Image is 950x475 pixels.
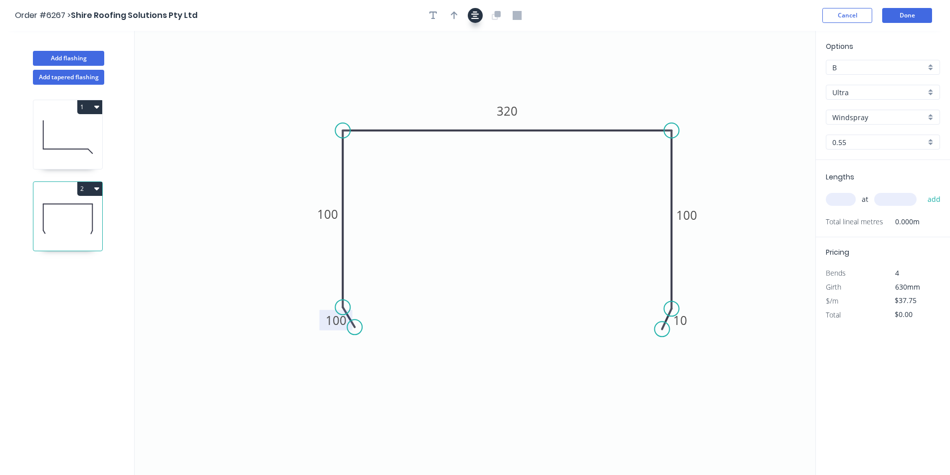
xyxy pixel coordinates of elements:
[15,9,71,21] span: Order #6267 >
[77,182,102,196] button: 2
[317,206,338,222] tspan: 100
[71,9,197,21] span: Shire Roofing Solutions Pty Ltd
[832,112,926,123] input: Colour
[882,8,932,23] button: Done
[77,100,102,114] button: 1
[826,296,838,306] span: $/m
[923,191,946,208] button: add
[832,62,926,73] input: Price level
[832,87,926,98] input: Material
[676,207,697,223] tspan: 100
[832,137,926,148] input: Thickness
[826,268,846,278] span: Bends
[895,268,899,278] span: 4
[826,41,853,51] span: Options
[326,312,347,328] tspan: 100
[826,310,841,319] span: Total
[33,70,104,85] button: Add tapered flashing
[826,282,841,292] span: Girth
[826,172,854,182] span: Lengths
[826,247,849,257] span: Pricing
[895,282,920,292] span: 630mm
[135,31,815,475] svg: 0
[883,215,920,229] span: 0.000m
[822,8,872,23] button: Cancel
[826,215,883,229] span: Total lineal metres
[862,192,868,206] span: at
[33,51,104,66] button: Add flashing
[497,103,518,119] tspan: 320
[673,312,687,328] tspan: 10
